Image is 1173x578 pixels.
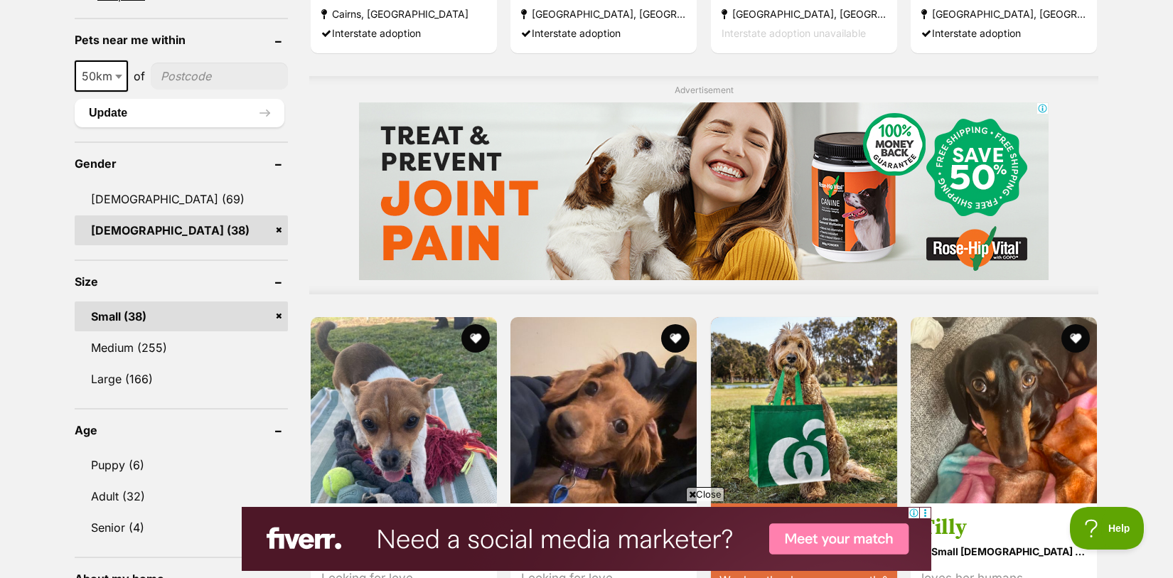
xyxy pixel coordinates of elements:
button: favourite [1061,324,1090,353]
a: Medium (255) [75,333,288,363]
span: of [134,68,145,85]
button: Update [75,99,284,127]
img: Tilly - Dachshund (Miniature Smooth Haired) Dog [911,317,1097,503]
div: Interstate adoption [321,23,486,43]
a: Large (166) [75,364,288,394]
header: Age [75,424,288,437]
img: Xena - Cavalier King Charles Spaniel Dog [510,317,697,503]
span: Close [686,487,724,501]
strong: Cairns, [GEOGRAPHIC_DATA] [321,4,486,23]
span: 50km [76,66,127,86]
a: Senior (4) [75,513,288,542]
a: [DEMOGRAPHIC_DATA] (69) [75,184,288,214]
button: favourite [461,324,490,353]
strong: [GEOGRAPHIC_DATA], [GEOGRAPHIC_DATA] [722,4,887,23]
span: 50km [75,60,128,92]
div: Advertisement [309,76,1098,294]
button: favourite [662,324,690,353]
a: Puppy (6) [75,450,288,480]
iframe: Advertisement [359,102,1049,280]
strong: [GEOGRAPHIC_DATA], [GEOGRAPHIC_DATA] [521,4,686,23]
header: Gender [75,157,288,170]
h3: Tilly [921,513,1086,540]
img: Daisy - Pug x Jack Russell Terrier Dog [311,317,497,503]
header: Size [75,275,288,288]
a: Adult (32) [75,481,288,511]
input: postcode [151,63,288,90]
span: Interstate adoption unavailable [722,27,866,39]
strong: [GEOGRAPHIC_DATA], [GEOGRAPHIC_DATA] [921,4,1086,23]
a: Small (38) [75,301,288,331]
iframe: Help Scout Beacon - Open [1070,507,1145,550]
iframe: Advertisement [242,507,931,571]
strong: small [DEMOGRAPHIC_DATA] Dog [921,540,1086,561]
a: [DEMOGRAPHIC_DATA] (38) [75,215,288,245]
div: Interstate adoption [521,23,686,43]
div: Interstate adoption [921,23,1086,43]
header: Pets near me within [75,33,288,46]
